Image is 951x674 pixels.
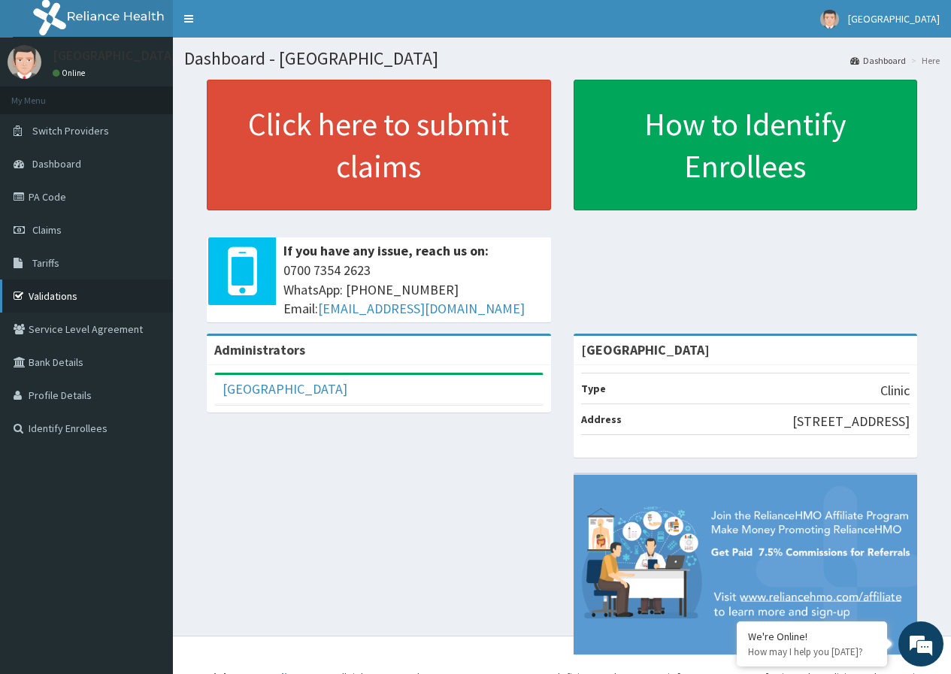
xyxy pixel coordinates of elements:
[574,475,918,654] img: provider-team-banner.png
[32,223,62,237] span: Claims
[214,341,305,358] b: Administrators
[848,12,940,26] span: [GEOGRAPHIC_DATA]
[748,630,876,643] div: We're Online!
[283,242,489,259] b: If you have any issue, reach us on:
[880,381,910,400] p: Clinic
[581,413,622,426] b: Address
[850,54,906,67] a: Dashboard
[792,412,910,431] p: [STREET_ADDRESS]
[53,49,177,62] p: [GEOGRAPHIC_DATA]
[283,261,544,319] span: 0700 7354 2623 WhatsApp: [PHONE_NUMBER] Email:
[581,382,606,395] b: Type
[223,380,347,397] a: [GEOGRAPHIC_DATA]
[907,54,940,67] li: Here
[8,45,41,79] img: User Image
[32,256,59,270] span: Tariffs
[32,124,109,138] span: Switch Providers
[32,157,81,171] span: Dashboard
[184,49,940,68] h1: Dashboard - [GEOGRAPHIC_DATA]
[207,80,551,210] a: Click here to submit claims
[574,80,918,210] a: How to Identify Enrollees
[318,300,525,317] a: [EMAIL_ADDRESS][DOMAIN_NAME]
[53,68,89,78] a: Online
[748,645,876,658] p: How may I help you today?
[581,341,710,358] strong: [GEOGRAPHIC_DATA]
[820,10,839,29] img: User Image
